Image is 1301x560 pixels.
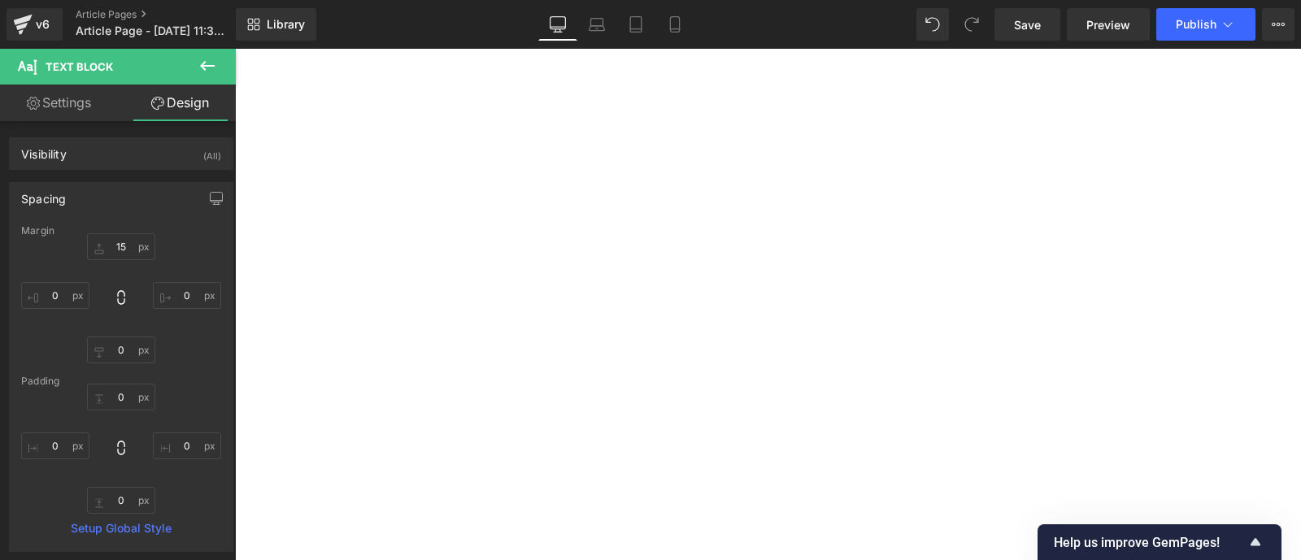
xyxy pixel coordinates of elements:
a: Mobile [655,8,694,41]
div: Spacing [21,183,66,206]
a: Setup Global Style [21,522,221,535]
span: Save [1014,16,1041,33]
div: Visibility [21,138,67,161]
button: Undo [916,8,949,41]
input: 0 [87,487,155,514]
a: Desktop [538,8,577,41]
div: Margin [21,225,221,237]
span: Preview [1086,16,1130,33]
input: 0 [87,233,155,260]
span: Text Block [46,60,113,73]
input: 0 [153,432,221,459]
div: (All) [203,138,221,165]
a: Article Pages [76,8,261,21]
button: Publish [1156,8,1255,41]
span: Publish [1176,18,1216,31]
a: v6 [7,8,63,41]
div: v6 [33,14,53,35]
input: 0 [21,432,89,459]
button: Redo [955,8,988,41]
a: Tablet [616,8,655,41]
a: Laptop [577,8,616,41]
a: Preview [1067,8,1150,41]
a: Design [121,85,239,121]
span: Article Page - [DATE] 11:30:10 [76,24,230,37]
a: New Library [236,8,316,41]
span: Help us improve GemPages! [1054,535,1246,550]
input: 0 [153,282,221,309]
input: 0 [87,384,155,410]
div: Padding [21,376,221,387]
input: 0 [87,336,155,363]
button: Show survey - Help us improve GemPages! [1054,532,1265,552]
button: More [1262,8,1294,41]
span: Library [267,17,305,32]
input: 0 [21,282,89,309]
iframe: Intercom live chat [1246,505,1285,544]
